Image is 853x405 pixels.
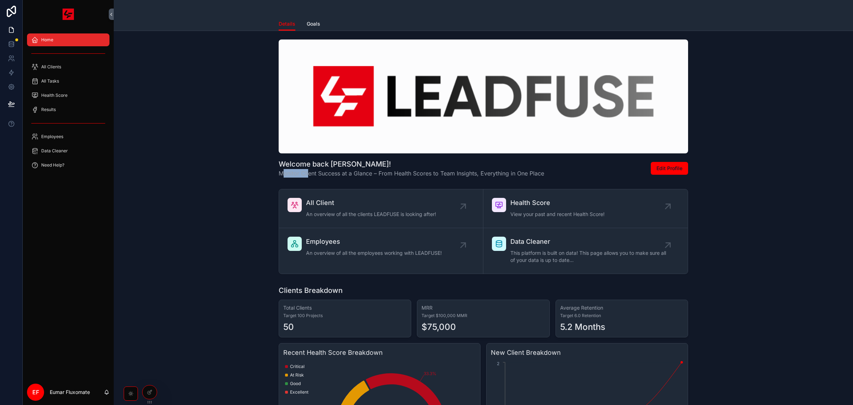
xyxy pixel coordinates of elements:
[483,189,688,228] a: Health ScoreView your past and recent Health Score!
[483,228,688,274] a: Data CleanerThis platform is built on data! This page allows you to make sure all of your data is...
[279,228,483,274] a: EmployeesAn overview of all the employees working with LEADFUSE!
[279,20,295,27] span: Details
[27,75,109,88] a: All Tasks
[27,103,109,116] a: Results
[422,304,545,311] h3: MRR
[283,313,407,319] span: Target 100 Projects
[279,169,544,178] span: Monitor Client Success at a Glance – From Health Scores to Team Insights, Everything in One Place
[27,130,109,143] a: Employees
[290,372,304,378] span: At Risk
[422,321,456,333] div: $75,000
[491,348,683,358] h3: New Client Breakdown
[50,389,90,396] p: Eumar Fluxomate
[41,134,63,140] span: Employees
[560,321,605,333] div: 5.2 Months
[279,285,343,295] h1: Clients Breakdown
[497,361,499,366] tspan: 2
[306,198,436,208] span: All Client
[27,144,109,157] a: Data Cleaner
[510,237,668,247] span: Data Cleaner
[279,189,483,228] a: All ClientAn overview of all the clients LEADFUSE is looking after!
[279,159,544,169] h1: Welcome back [PERSON_NAME]!
[23,28,114,181] div: scrollable content
[651,162,688,175] button: Edit Profile
[422,313,545,319] span: Target $100,000 MMR
[32,388,39,396] span: EF
[27,61,109,73] a: All Clients
[424,371,436,376] tspan: 33.3%
[510,198,605,208] span: Health Score
[560,313,683,319] span: Target 6.0 Retention
[63,9,74,20] img: App logo
[510,211,605,218] span: View your past and recent Health Score!
[41,162,64,168] span: Need Help?
[306,211,436,218] span: An overview of all the clients LEADFUSE is looking after!
[27,159,109,172] a: Need Help?
[290,381,301,386] span: Good
[510,249,668,264] span: This platform is built on data! This page allows you to make sure all of your data is up to date...
[279,17,295,31] a: Details
[283,321,294,333] div: 50
[41,78,59,84] span: All Tasks
[41,107,56,112] span: Results
[307,17,320,32] a: Goals
[27,33,109,46] a: Home
[656,165,682,172] span: Edit Profile
[307,20,320,27] span: Goals
[290,364,305,369] span: Critical
[41,37,53,43] span: Home
[560,304,683,311] h3: Average Retention
[283,304,407,311] h3: Total Clients
[41,64,61,70] span: All Clients
[306,237,442,247] span: Employees
[41,93,68,98] span: Health Score
[283,348,476,358] h3: Recent Health Score Breakdown
[290,389,309,395] span: Excellent
[27,89,109,102] a: Health Score
[41,148,68,154] span: Data Cleaner
[306,249,442,257] span: An overview of all the employees working with LEADFUSE!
